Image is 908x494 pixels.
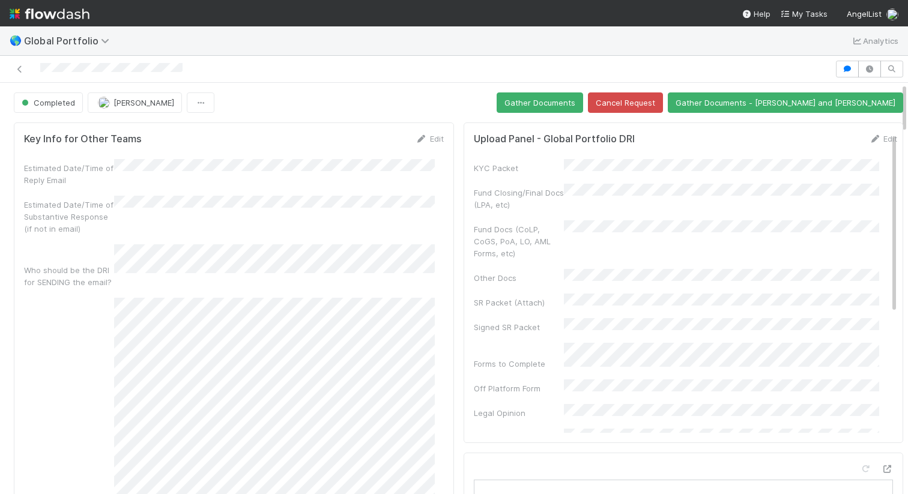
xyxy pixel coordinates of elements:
[474,187,564,211] div: Fund Closing/Final Docs (LPA, etc)
[474,358,564,370] div: Forms to Complete
[24,162,114,186] div: Estimated Date/Time of Reply Email
[98,97,110,109] img: avatar_c584de82-e924-47af-9431-5c284c40472a.png
[474,272,564,284] div: Other Docs
[474,162,564,174] div: KYC Packet
[869,134,897,143] a: Edit
[588,92,663,113] button: Cancel Request
[10,4,89,24] img: logo-inverted-e16ddd16eac7371096b0.svg
[474,382,564,394] div: Off Platform Form
[24,264,114,288] div: Who should be the DRI for SENDING the email?
[474,321,564,333] div: Signed SR Packet
[474,223,564,259] div: Fund Docs (CoLP, CoGS, PoA, LO, AML Forms, etc)
[474,407,564,419] div: Legal Opinion
[886,8,898,20] img: avatar_c584de82-e924-47af-9431-5c284c40472a.png
[24,133,142,145] h5: Key Info for Other Teams
[474,133,635,145] h5: Upload Panel - Global Portfolio DRI
[24,199,114,235] div: Estimated Date/Time of Substantive Response (if not in email)
[497,92,583,113] button: Gather Documents
[88,92,182,113] button: [PERSON_NAME]
[474,297,564,309] div: SR Packet (Attach)
[474,432,564,456] div: Legal Opinion Approved
[742,8,770,20] div: Help
[851,34,898,48] a: Analytics
[114,98,174,107] span: [PERSON_NAME]
[668,92,903,113] button: Gather Documents - [PERSON_NAME] and [PERSON_NAME]
[780,9,828,19] span: My Tasks
[416,134,444,143] a: Edit
[24,35,115,47] span: Global Portfolio
[10,35,22,46] span: 🌎
[847,9,882,19] span: AngelList
[780,8,828,20] a: My Tasks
